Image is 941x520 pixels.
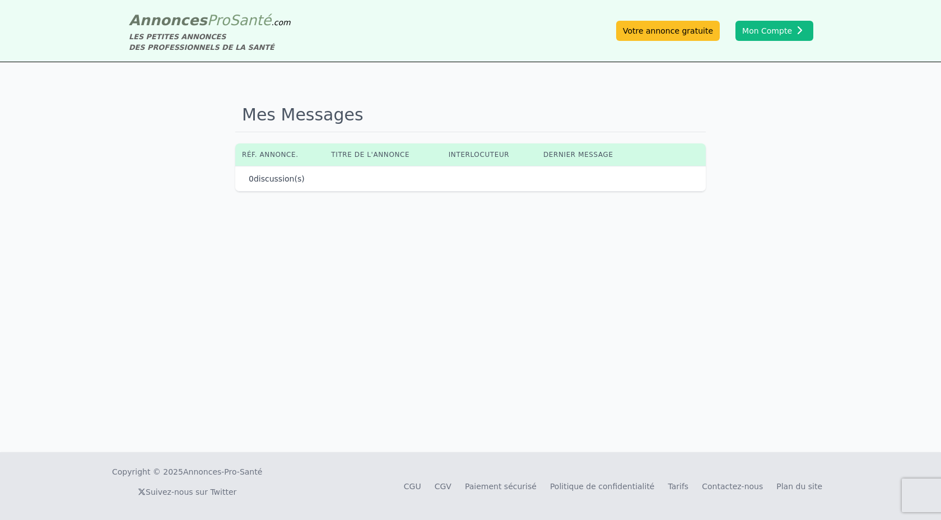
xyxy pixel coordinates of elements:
[235,98,706,132] h1: Mes Messages
[249,173,305,184] p: discussion(s)
[668,482,688,491] a: Tarifs
[537,143,643,166] th: Dernier message
[324,143,441,166] th: Titre de l'annonce
[183,466,262,477] a: Annonces-Pro-Santé
[702,482,763,491] a: Contactez-nous
[129,31,291,53] div: LES PETITES ANNONCES DES PROFESSIONNELS DE LA SANTÉ
[550,482,655,491] a: Politique de confidentialité
[230,12,271,29] span: Santé
[235,143,324,166] th: Réf. annonce.
[112,466,262,477] div: Copyright © 2025
[435,482,451,491] a: CGV
[442,143,537,166] th: Interlocuteur
[207,12,230,29] span: Pro
[465,482,537,491] a: Paiement sécurisé
[616,21,720,41] a: Votre annonce gratuite
[138,487,236,496] a: Suivez-nous sur Twitter
[271,18,290,27] span: .com
[735,21,813,41] button: Mon Compte
[129,12,291,29] a: AnnoncesProSanté.com
[404,482,421,491] a: CGU
[129,12,207,29] span: Annonces
[249,174,254,183] span: 0
[776,482,822,491] a: Plan du site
